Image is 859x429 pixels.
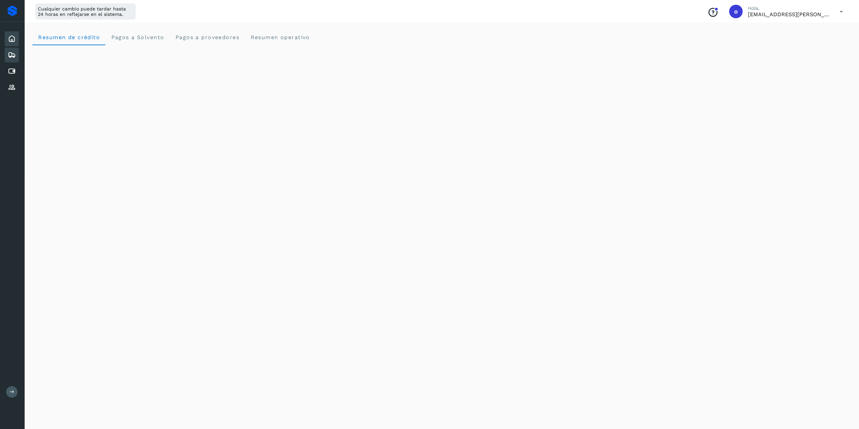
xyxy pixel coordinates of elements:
div: Cuentas por pagar [5,64,19,79]
span: Resumen operativo [250,34,310,41]
p: Hola, [748,5,829,11]
span: Pagos a Solvento [111,34,164,41]
div: Proveedores [5,80,19,95]
span: Pagos a proveedores [175,34,239,41]
span: Resumen de crédito [38,34,100,41]
p: ops.lozano@solvento.mx [748,11,829,18]
div: Cualquier cambio puede tardar hasta 24 horas en reflejarse en el sistema. [35,3,136,20]
div: Inicio [5,31,19,46]
div: Embarques [5,48,19,62]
